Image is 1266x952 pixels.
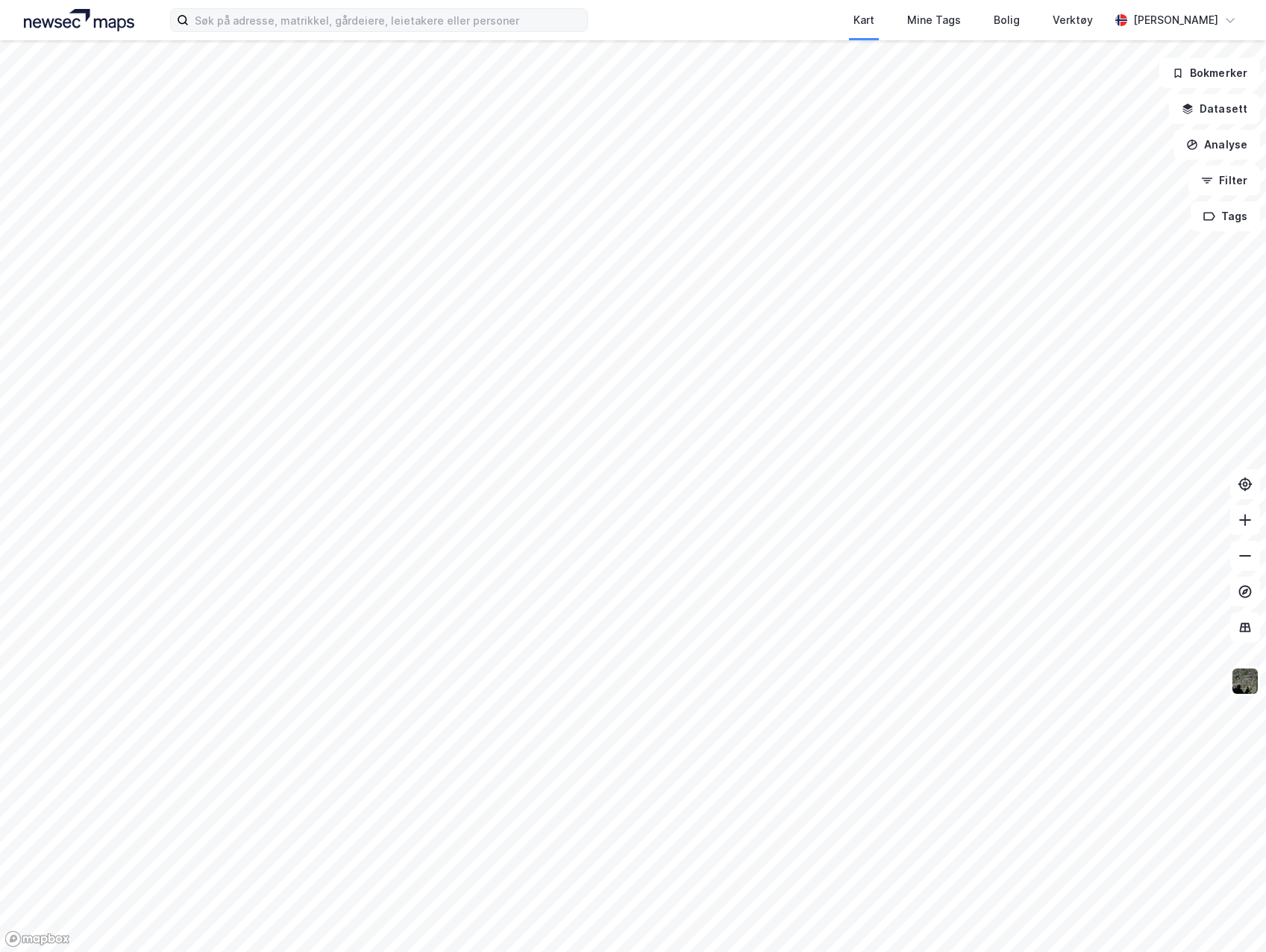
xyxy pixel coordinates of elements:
button: Analyse [1173,130,1260,160]
button: Datasett [1169,94,1260,124]
button: Tags [1191,201,1260,231]
iframe: Chat Widget [1191,880,1266,952]
div: Kart [853,11,874,29]
div: Bolig [994,11,1020,29]
div: [PERSON_NAME] [1133,11,1218,29]
input: Søk på adresse, matrikkel, gårdeiere, leietakere eller personer [189,9,587,31]
img: logo.a4113a55bc3d86da70a041830d287a7e.svg [24,9,134,31]
div: Verktøy [1053,11,1093,29]
div: Mine Tags [907,11,961,29]
button: Bokmerker [1159,58,1260,88]
a: Mapbox homepage [4,930,70,948]
button: Filter [1188,166,1260,195]
img: 9k= [1231,667,1259,695]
